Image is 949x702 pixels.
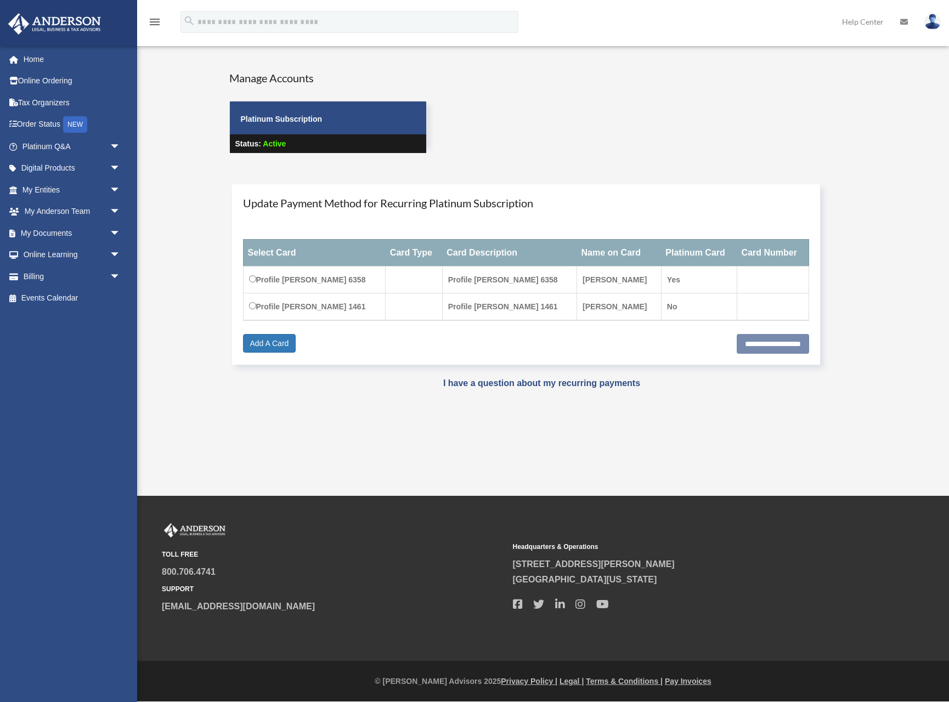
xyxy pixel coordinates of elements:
[110,265,132,288] span: arrow_drop_down
[737,239,809,266] th: Card Number
[513,541,856,553] small: Headquarters & Operations
[148,15,161,29] i: menu
[263,139,286,148] span: Active
[665,677,711,686] a: Pay Invoices
[243,334,296,353] a: Add A Card
[577,266,662,293] td: [PERSON_NAME]
[577,239,662,266] th: Name on Card
[110,244,132,267] span: arrow_drop_down
[586,677,663,686] a: Terms & Conditions |
[442,266,577,293] td: Profile [PERSON_NAME] 6358
[8,265,137,287] a: Billingarrow_drop_down
[243,266,386,293] td: Profile [PERSON_NAME] 6358
[162,584,505,595] small: SUPPORT
[5,13,104,35] img: Anderson Advisors Platinum Portal
[8,114,137,136] a: Order StatusNEW
[110,179,132,201] span: arrow_drop_down
[661,266,737,293] td: Yes
[183,15,195,27] i: search
[513,559,675,569] a: [STREET_ADDRESS][PERSON_NAME]
[229,70,427,86] h4: Manage Accounts
[243,293,386,320] td: Profile [PERSON_NAME] 1461
[577,293,662,320] td: [PERSON_NAME]
[661,239,737,266] th: Platinum Card
[8,135,137,157] a: Platinum Q&Aarrow_drop_down
[110,135,132,158] span: arrow_drop_down
[162,523,228,537] img: Anderson Advisors Platinum Portal
[8,48,137,70] a: Home
[162,567,216,576] a: 800.706.4741
[386,239,442,266] th: Card Type
[560,677,584,686] a: Legal |
[513,575,657,584] a: [GEOGRAPHIC_DATA][US_STATE]
[110,201,132,223] span: arrow_drop_down
[443,378,640,388] a: I have a question about my recurring payments
[442,239,577,266] th: Card Description
[241,115,323,123] strong: Platinum Subscription
[110,157,132,180] span: arrow_drop_down
[8,222,137,244] a: My Documentsarrow_drop_down
[442,293,577,320] td: Profile [PERSON_NAME] 1461
[148,19,161,29] a: menu
[110,222,132,245] span: arrow_drop_down
[63,116,87,133] div: NEW
[8,244,137,266] a: Online Learningarrow_drop_down
[8,70,137,92] a: Online Ordering
[243,195,810,211] h4: Update Payment Method for Recurring Platinum Subscription
[501,677,557,686] a: Privacy Policy |
[137,675,949,688] div: © [PERSON_NAME] Advisors 2025
[924,14,941,30] img: User Pic
[8,201,137,223] a: My Anderson Teamarrow_drop_down
[235,139,261,148] strong: Status:
[8,92,137,114] a: Tax Organizers
[661,293,737,320] td: No
[162,549,505,561] small: TOLL FREE
[8,157,137,179] a: Digital Productsarrow_drop_down
[8,287,137,309] a: Events Calendar
[8,179,137,201] a: My Entitiesarrow_drop_down
[162,602,315,611] a: [EMAIL_ADDRESS][DOMAIN_NAME]
[243,239,386,266] th: Select Card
